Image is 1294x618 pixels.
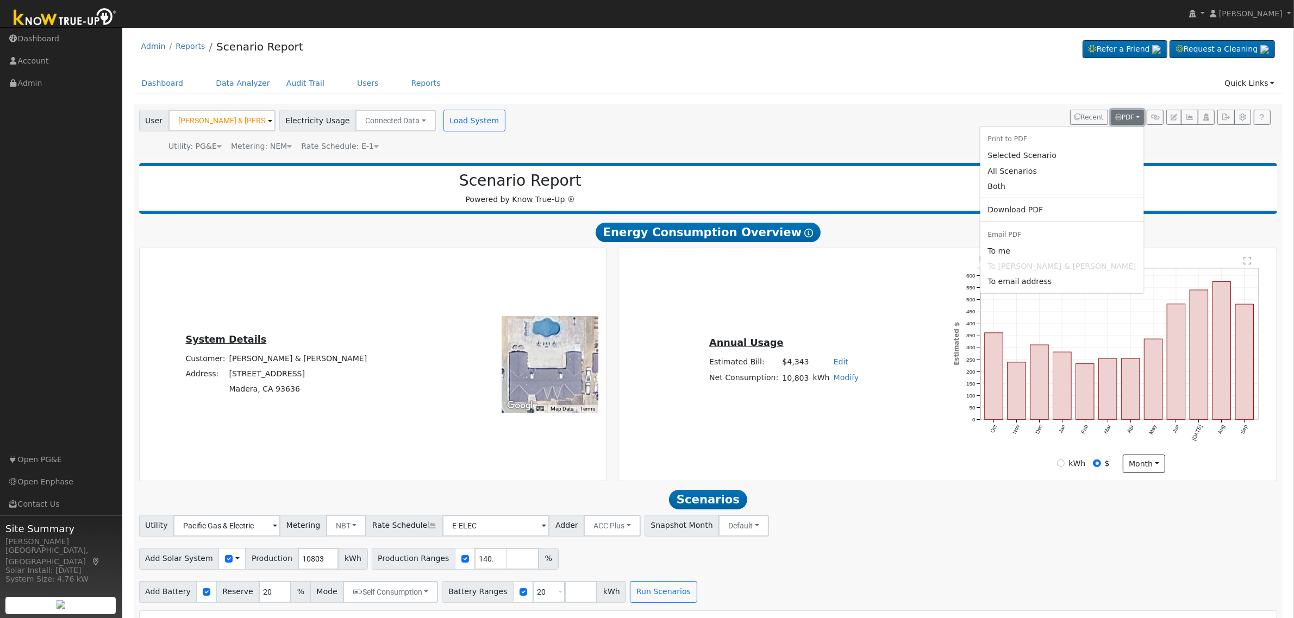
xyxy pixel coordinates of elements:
text: Aug [1217,424,1226,435]
button: NBT [326,515,367,537]
rect: onclick="" [1236,304,1254,419]
button: Run Scenarios [630,581,697,603]
a: Users [349,73,387,93]
span: PDF [1115,113,1135,121]
h2: Scenario Report [150,172,890,190]
button: Export Interval Data [1217,110,1234,125]
a: Quick Links [1216,73,1283,93]
td: Customer: [184,351,227,366]
button: Recent [1070,110,1108,125]
text: 550 [966,285,976,291]
img: retrieve [57,600,65,609]
span: % [539,548,558,570]
button: month [1123,455,1166,473]
a: Data Analyzer [208,73,278,93]
text: Sep [1240,424,1249,435]
text: 600 [966,273,976,279]
button: Login As [1198,110,1215,125]
text: May [1148,424,1158,436]
td: kWh [811,370,832,386]
rect: onclick="" [1145,339,1163,419]
td: Address: [184,367,227,382]
text: Mar [1103,424,1112,435]
td: [STREET_ADDRESS] [227,367,369,382]
a: Edit [834,357,848,366]
span: Rate Schedule [366,515,443,537]
img: Google [504,399,540,413]
text: 450 [966,308,976,314]
span: Production Ranges [372,548,455,570]
span: kWh [338,548,367,570]
input: Select a Rate Schedule [442,515,549,537]
text: 100 [966,393,976,399]
a: Selected Scenario [980,148,1143,163]
text: [DATE] [1191,424,1203,442]
text: Jun [1172,424,1181,434]
a: Map [91,557,101,566]
div: System Size: 4.76 kW [5,573,116,585]
rect: onclick="" [1122,358,1140,419]
a: To email address [980,274,1143,289]
input: Select a User [168,110,276,131]
a: Download PDF [980,202,1143,217]
div: [GEOGRAPHIC_DATA], [GEOGRAPHIC_DATA] [5,545,116,567]
a: Help Link [1254,110,1271,125]
text: Oct [990,424,999,434]
button: Self Consumption [343,581,438,603]
li: Print to PDF [980,130,1143,148]
text: 400 [966,320,976,326]
span: Scenarios [669,490,747,509]
label: kWh [1068,458,1085,469]
rect: onclick="" [1053,352,1072,419]
button: Settings [1234,110,1251,125]
a: Admin [141,42,166,51]
text: 500 [966,297,976,302]
button: Load System [443,110,505,131]
td: Net Consumption: [708,370,780,386]
img: retrieve [1152,45,1161,54]
span: Add Solar System [139,548,220,570]
button: Multi-Series Graph [1181,110,1198,125]
text:  [1244,256,1252,265]
rect: onclick="" [1190,290,1209,419]
rect: onclick="" [1213,282,1232,420]
label: $ [1105,458,1110,469]
span: kWh [597,581,626,603]
text: 250 [966,357,976,363]
u: System Details [186,334,267,345]
a: Reports [403,73,449,93]
span: Production [245,548,298,570]
div: Powered by Know True-Up ® [145,172,896,205]
span: Mode [310,581,343,603]
span: Reserve [216,581,260,603]
a: Audit Trail [278,73,333,93]
a: Open this area in Google Maps (opens a new window) [504,399,540,413]
div: [PERSON_NAME] [5,536,116,547]
text: Estimated $ [953,322,960,365]
input: Select a Utility [173,515,280,537]
rect: onclick="" [1008,362,1026,419]
a: Reports [176,42,205,51]
span: % [291,581,310,603]
text: Dec [1034,424,1043,435]
button: Connected Data [355,110,436,131]
rect: onclick="" [1076,364,1095,420]
div: Metering: NEM [231,141,292,152]
text: Apr [1126,424,1135,434]
text: 350 [966,332,976,338]
i: Show Help [804,229,813,237]
span: Alias: E1 [301,142,379,150]
div: Solar Install: [DATE] [5,565,116,576]
u: Annual Usage [709,337,783,348]
rect: onclick="" [1099,358,1117,419]
span: User [139,110,169,131]
span: Utility [139,515,174,537]
a: Scenario Report [216,40,303,53]
div: Utility: PG&E [168,141,222,152]
text: 150 [966,381,976,387]
button: Generate Report Link [1147,110,1164,125]
span: Snapshot Month [645,515,720,537]
rect: onclick="" [985,333,1003,420]
a: Terms (opens in new tab) [580,406,595,412]
span: No email [980,258,1143,274]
